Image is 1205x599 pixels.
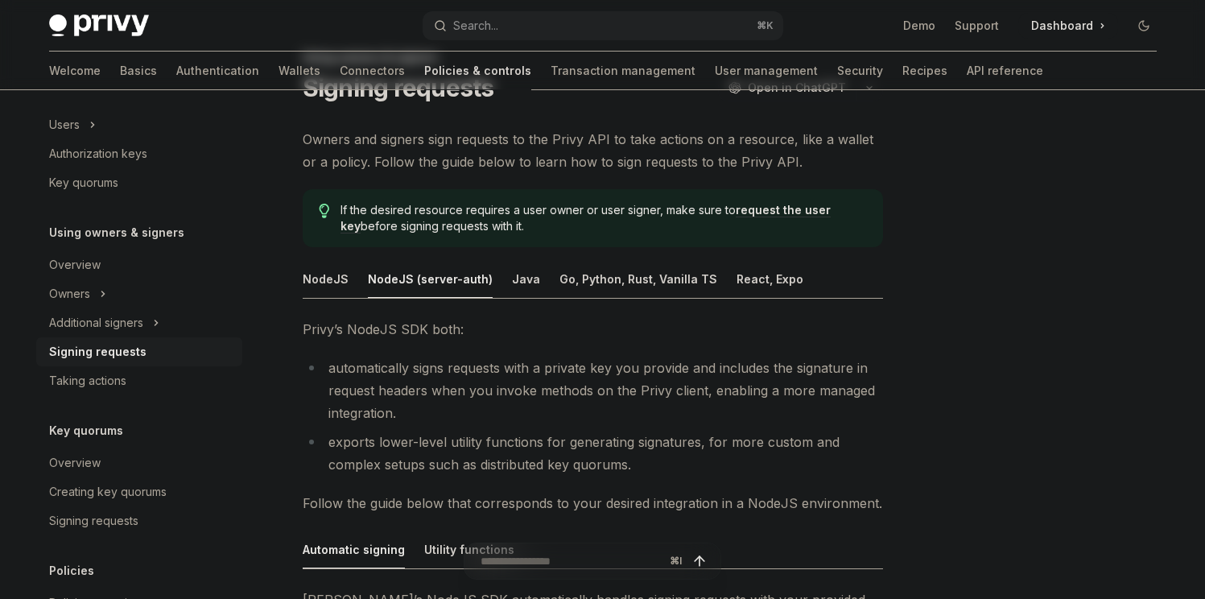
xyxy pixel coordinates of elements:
[837,52,883,90] a: Security
[1018,13,1118,39] a: Dashboard
[36,139,242,168] a: Authorization keys
[49,482,167,502] div: Creating key quorums
[303,492,883,514] span: Follow the guide below that corresponds to your desired integration in a NodeJS environment.
[902,52,947,90] a: Recipes
[36,337,242,366] a: Signing requests
[715,52,818,90] a: User management
[49,144,147,163] div: Authorization keys
[737,260,803,298] div: React, Expo
[49,173,118,192] div: Key quorums
[49,284,90,304] div: Owners
[340,52,405,90] a: Connectors
[36,477,242,506] a: Creating key quorums
[49,14,149,37] img: dark logo
[49,313,143,333] div: Additional signers
[303,357,883,424] li: automatically signs requests with a private key you provide and includes the signature in request...
[967,52,1043,90] a: API reference
[36,250,242,279] a: Overview
[688,550,711,572] button: Send message
[424,52,531,90] a: Policies & controls
[453,16,498,35] div: Search...
[955,18,999,34] a: Support
[49,223,184,242] h5: Using owners & signers
[36,308,242,337] button: Toggle Additional signers section
[36,506,242,535] a: Signing requests
[49,342,146,361] div: Signing requests
[49,453,101,473] div: Overview
[36,168,242,197] a: Key quorums
[303,318,883,341] span: Privy’s NodeJS SDK both:
[303,260,349,298] div: NodeJS
[1131,13,1157,39] button: Toggle dark mode
[303,531,405,568] div: Automatic signing
[49,255,101,275] div: Overview
[512,260,540,298] div: Java
[49,115,80,134] div: Users
[36,110,242,139] button: Toggle Users section
[757,19,774,32] span: ⌘ K
[49,561,94,580] h5: Policies
[340,202,866,234] span: If the desired resource requires a user owner or user signer, make sure to before signing request...
[368,260,493,298] div: NodeJS (server-auth)
[49,421,123,440] h5: Key quorums
[424,531,514,568] div: Utility functions
[481,543,663,579] input: Ask a question...
[36,366,242,395] a: Taking actions
[319,204,330,218] svg: Tip
[559,260,717,298] div: Go, Python, Rust, Vanilla TS
[49,511,138,531] div: Signing requests
[551,52,695,90] a: Transaction management
[176,52,259,90] a: Authentication
[303,128,883,173] span: Owners and signers sign requests to the Privy API to take actions on a resource, like a wallet or...
[303,431,883,476] li: exports lower-level utility functions for generating signatures, for more custom and complex setu...
[423,11,783,40] button: Open search
[36,279,242,308] button: Toggle Owners section
[49,371,126,390] div: Taking actions
[36,448,242,477] a: Overview
[279,52,320,90] a: Wallets
[49,52,101,90] a: Welcome
[120,52,157,90] a: Basics
[1031,18,1093,34] span: Dashboard
[903,18,935,34] a: Demo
